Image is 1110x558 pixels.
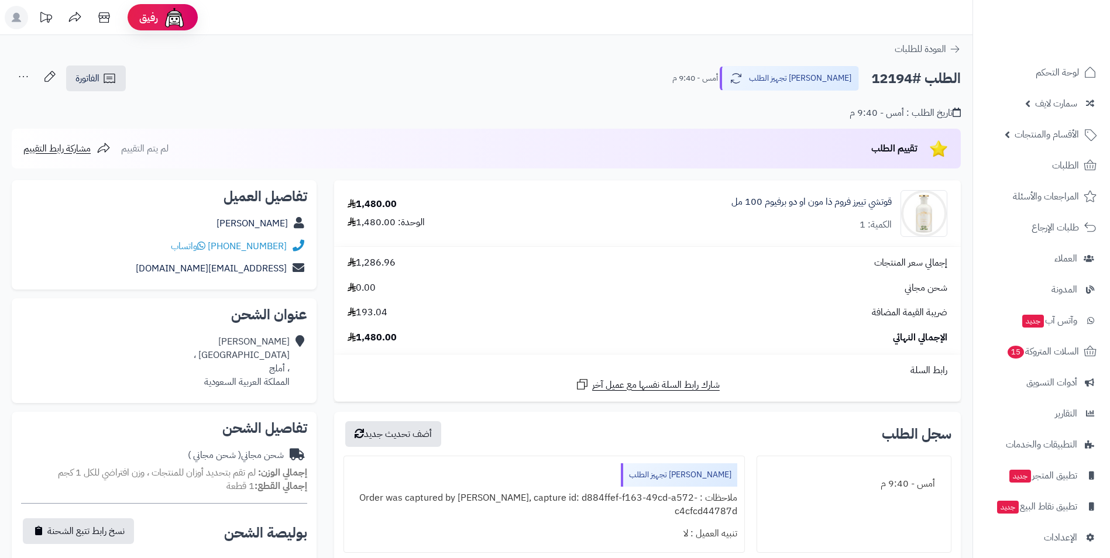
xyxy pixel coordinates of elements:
span: المراجعات والأسئلة [1013,188,1079,205]
a: قوتشي تييرز فروم ذا مون او دو برفيوم 100 مل [731,195,892,209]
span: تطبيق المتجر [1008,467,1077,484]
strong: إجمالي القطع: [255,479,307,493]
div: [PERSON_NAME] [GEOGRAPHIC_DATA] ، ، أملج المملكة العربية السعودية [194,335,290,388]
span: التطبيقات والخدمات [1006,436,1077,453]
span: لوحة التحكم [1036,64,1079,81]
span: تقييم الطلب [871,142,917,156]
a: [PERSON_NAME] [216,216,288,230]
button: نسخ رابط تتبع الشحنة [23,518,134,544]
a: العملاء [980,244,1103,273]
span: ( شحن مجاني ) [188,448,241,462]
span: جديد [997,501,1019,514]
div: تاريخ الطلب : أمس - 9:40 م [850,106,961,120]
div: أمس - 9:40 م [764,473,944,495]
div: [PERSON_NAME] تجهيز الطلب [621,463,737,487]
span: مشاركة رابط التقييم [23,142,91,156]
span: جديد [1009,470,1031,483]
span: العودة للطلبات [895,42,946,56]
span: الإجمالي النهائي [893,331,947,345]
div: الكمية: 1 [860,218,892,232]
a: لوحة التحكم [980,58,1103,87]
a: تطبيق نقاط البيعجديد [980,492,1103,521]
div: شحن مجاني [188,449,284,462]
h2: تفاصيل العميل [21,190,307,204]
div: 1,480.00 [348,198,397,211]
a: التقارير [980,399,1103,428]
strong: إجمالي الوزن: [258,466,307,480]
a: واتساب [171,239,205,253]
a: مشاركة رابط التقييم [23,142,111,156]
a: تطبيق المتجرجديد [980,461,1103,490]
span: السلات المتروكة [1006,343,1079,360]
small: 1 قطعة [226,479,307,493]
span: نسخ رابط تتبع الشحنة [47,524,125,538]
a: المراجعات والأسئلة [980,182,1103,211]
span: وآتس آب [1021,312,1077,329]
img: logo-2.png [1030,25,1099,49]
span: سمارت لايف [1035,95,1077,112]
a: [EMAIL_ADDRESS][DOMAIN_NAME] [136,261,287,275]
h2: بوليصة الشحن [224,526,307,540]
h2: تفاصيل الشحن [21,421,307,435]
img: 1672589714-gucci-unisex-the-alchemists-garden-tears-from-the-moon-edp-34-oz-fragrances-3614228839... [901,190,947,237]
span: رفيق [139,11,158,25]
a: أدوات التسويق [980,368,1103,397]
h3: سجل الطلب [882,427,951,441]
a: شارك رابط السلة نفسها مع عميل آخر [575,377,720,392]
span: 15 [1007,346,1024,359]
span: المدونة [1051,281,1077,298]
span: 193.04 [348,306,387,319]
span: 1,480.00 [348,331,397,345]
span: الإعدادات [1044,529,1077,546]
span: العملاء [1054,250,1077,267]
span: لم يتم التقييم [121,142,169,156]
div: الوحدة: 1,480.00 [348,216,425,229]
button: أضف تحديث جديد [345,421,441,447]
img: ai-face.png [163,6,186,29]
div: ملاحظات : Order was captured by [PERSON_NAME], capture id: d884ffef-f163-49cd-a572-c4cfcd44787d [351,487,737,523]
span: التقارير [1055,405,1077,422]
a: التطبيقات والخدمات [980,430,1103,459]
a: المدونة [980,275,1103,304]
h2: الطلب #12194 [871,67,961,91]
span: جديد [1022,315,1044,328]
div: رابط السلة [339,364,956,377]
a: السلات المتروكة15 [980,337,1103,366]
a: الإعدادات [980,523,1103,552]
span: ضريبة القيمة المضافة [872,306,947,319]
a: تحديثات المنصة [31,6,60,32]
span: الطلبات [1052,157,1079,174]
span: الأقسام والمنتجات [1015,126,1079,143]
a: الفاتورة [66,66,126,91]
a: الطلبات [980,151,1103,180]
span: 0.00 [348,281,376,295]
span: شحن مجاني [905,281,947,295]
span: لم تقم بتحديد أوزان للمنتجات ، وزن افتراضي للكل 1 كجم [58,466,256,480]
h2: عنوان الشحن [21,308,307,322]
span: تطبيق نقاط البيع [996,498,1077,515]
span: الفاتورة [75,71,99,85]
a: وآتس آبجديد [980,306,1103,335]
span: 1,286.96 [348,256,396,270]
small: أمس - 9:40 م [672,73,718,84]
a: العودة للطلبات [895,42,961,56]
button: [PERSON_NAME] تجهيز الطلب [720,66,859,91]
span: طلبات الإرجاع [1032,219,1079,236]
div: تنبيه العميل : لا [351,522,737,545]
a: [PHONE_NUMBER] [208,239,287,253]
span: إجمالي سعر المنتجات [874,256,947,270]
a: طلبات الإرجاع [980,213,1103,242]
span: شارك رابط السلة نفسها مع عميل آخر [592,378,720,392]
span: أدوات التسويق [1026,374,1077,391]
